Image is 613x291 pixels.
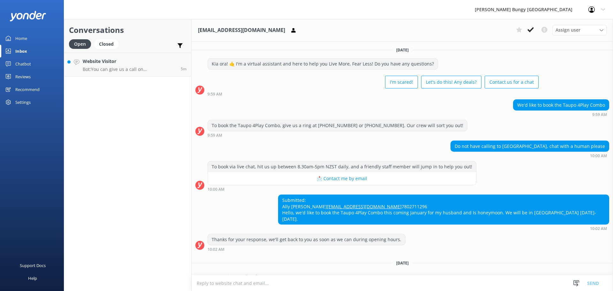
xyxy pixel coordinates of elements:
[69,39,91,49] div: Open
[10,11,46,21] img: yonder-white-logo.png
[278,226,609,231] div: Sep 18 2025 10:02am (UTC +12:00) Pacific/Auckland
[451,141,609,152] div: Do not have calling to [GEOGRAPHIC_DATA], chat with a human please
[208,247,405,251] div: Sep 18 2025 10:02am (UTC +12:00) Pacific/Auckland
[195,271,609,282] div: 2025-09-18T22:07:29.283
[208,188,224,191] strong: 10:00 AM
[15,57,31,70] div: Chatbot
[181,66,186,72] span: Sep 19 2025 10:22am (UTC +12:00) Pacific/Auckland
[208,120,467,131] div: To book the Taupo 4Play Combo, give us a ring at [PHONE_NUMBER] or [PHONE_NUMBER]. Our crew will ...
[94,39,118,49] div: Closed
[208,58,438,69] div: Kia ora! 🤙 I'm a virtual assistant and here to help you Live More, Fear Less! Do you have any que...
[208,92,222,96] strong: 9:59 AM
[83,58,176,65] h4: Website Visitor
[385,76,418,88] button: I'm scared!
[421,76,481,88] button: Let's do this! Any deals?
[20,259,46,272] div: Support Docs
[208,134,222,137] strong: 9:59 AM
[208,248,224,251] strong: 10:02 AM
[392,47,412,53] span: [DATE]
[208,133,467,137] div: Sep 18 2025 09:59am (UTC +12:00) Pacific/Auckland
[15,70,31,83] div: Reviews
[83,66,176,72] p: Bot: You can give us a call on [PHONE_NUMBER] or [PHONE_NUMBER] to chat with a crew member. Our o...
[208,161,476,172] div: To book via live chat, hit us up between 8.30am-5pm NZST daily, and a friendly staff member will ...
[15,45,27,57] div: Inbox
[513,100,609,111] div: We'd like to book the Taupo 4Play Combo
[208,92,539,96] div: Sep 18 2025 09:59am (UTC +12:00) Pacific/Auckland
[69,24,186,36] h2: Conversations
[15,32,27,45] div: Home
[278,195,609,224] div: Submitted: Ally [PERSON_NAME] 7802711296 Hello, we'd like to book the Taupo 4Play Combo this comi...
[485,76,539,88] button: Contact us for a chat
[592,113,607,117] strong: 9:59 AM
[64,53,191,77] a: Website VisitorBot:You can give us a call on [PHONE_NUMBER] or [PHONE_NUMBER] to chat with a crew...
[327,203,402,210] a: [EMAIL_ADDRESS][DOMAIN_NAME]
[450,153,609,158] div: Sep 18 2025 10:00am (UTC +12:00) Pacific/Auckland
[208,187,476,191] div: Sep 18 2025 10:00am (UTC +12:00) Pacific/Auckland
[208,271,609,282] div: Conversation was closed.
[552,25,607,35] div: Assign User
[513,112,609,117] div: Sep 18 2025 09:59am (UTC +12:00) Pacific/Auckland
[208,234,405,245] div: Thanks for your response, we'll get back to you as soon as we can during opening hours.
[590,227,607,231] strong: 10:02 AM
[15,83,40,96] div: Recommend
[556,27,580,34] span: Assign user
[28,272,37,285] div: Help
[208,172,476,185] button: 📩 Contact me by email
[69,40,94,47] a: Open
[94,40,122,47] a: Closed
[590,154,607,158] strong: 10:00 AM
[15,96,31,109] div: Settings
[392,260,412,266] span: [DATE]
[198,26,285,34] h3: [EMAIL_ADDRESS][DOMAIN_NAME]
